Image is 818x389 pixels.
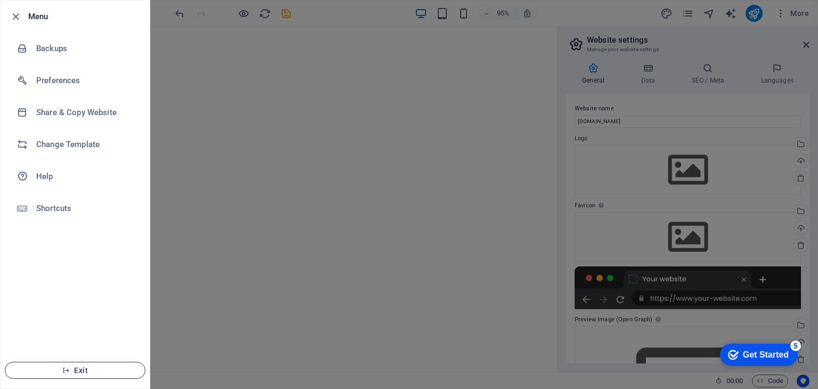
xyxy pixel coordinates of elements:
h6: Backups [36,42,135,55]
h6: Menu [28,10,141,23]
h6: Share & Copy Website [36,106,135,119]
span: Exit [14,366,136,375]
div: Get Started [31,12,77,21]
h6: Change Template [36,138,135,151]
h6: Preferences [36,74,135,87]
h6: Help [36,170,135,183]
a: Help [1,160,150,192]
button: Exit [5,362,145,379]
div: 5 [79,2,89,13]
div: Get Started 5 items remaining, 0% complete [9,5,86,28]
h6: Shortcuts [36,202,135,215]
